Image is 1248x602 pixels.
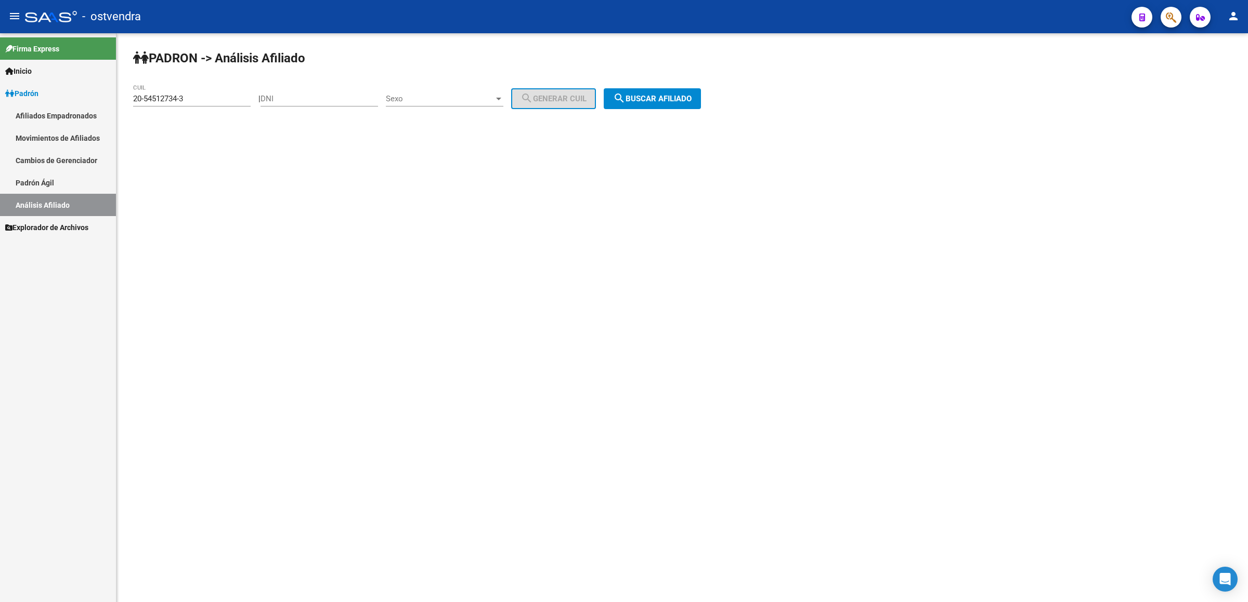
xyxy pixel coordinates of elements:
[258,94,604,103] div: |
[613,92,626,104] mat-icon: search
[521,94,587,103] span: Generar CUIL
[5,88,38,99] span: Padrón
[511,88,596,109] button: Generar CUIL
[5,65,32,77] span: Inicio
[133,51,305,65] strong: PADRON -> Análisis Afiliado
[386,94,494,103] span: Sexo
[5,43,59,55] span: Firma Express
[8,10,21,22] mat-icon: menu
[521,92,533,104] mat-icon: search
[5,222,88,233] span: Explorador de Archivos
[1227,10,1240,22] mat-icon: person
[82,5,141,28] span: - ostvendra
[613,94,692,103] span: Buscar afiliado
[604,88,701,109] button: Buscar afiliado
[1213,567,1238,592] div: Open Intercom Messenger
